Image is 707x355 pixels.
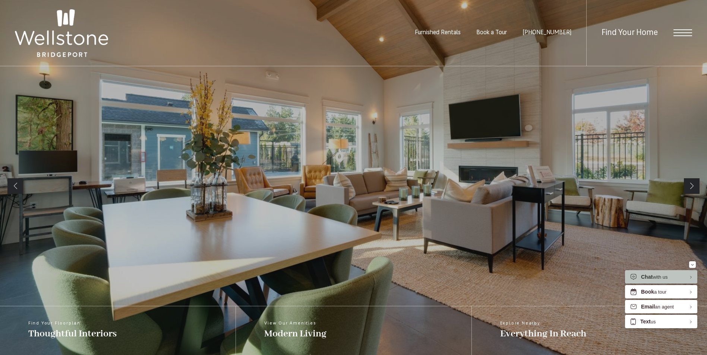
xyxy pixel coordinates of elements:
span: Find Your Floorplan [28,321,117,326]
span: Explore Nearby [500,321,586,326]
a: Call us at (253) 400-3144 [523,30,571,36]
a: Previous [7,178,23,194]
a: Find Your Home [602,29,658,37]
a: Explore Nearby [471,306,707,355]
a: Furnished Rentals [415,30,461,36]
span: Modern Living [264,327,326,340]
a: Next [684,178,700,194]
span: [PHONE_NUMBER] [523,30,571,36]
a: View Our Amenities [236,306,471,355]
button: Open Menu [673,29,692,36]
img: Wellstone [15,9,108,57]
a: Book a Tour [476,30,507,36]
span: Thoughtful Interiors [28,327,117,340]
span: Everything In Reach [500,327,586,340]
span: View Our Amenities [264,321,326,326]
